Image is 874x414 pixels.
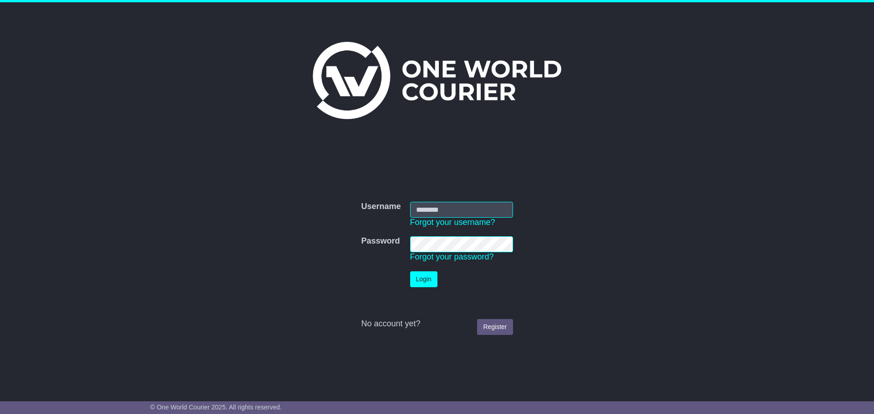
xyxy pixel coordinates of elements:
div: No account yet? [361,319,513,329]
span: © One World Courier 2025. All rights reserved. [150,404,282,411]
label: Username [361,202,401,212]
img: One World [313,42,561,119]
a: Forgot your username? [410,218,495,227]
a: Forgot your password? [410,252,494,261]
a: Register [477,319,513,335]
button: Login [410,271,437,287]
label: Password [361,236,400,246]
